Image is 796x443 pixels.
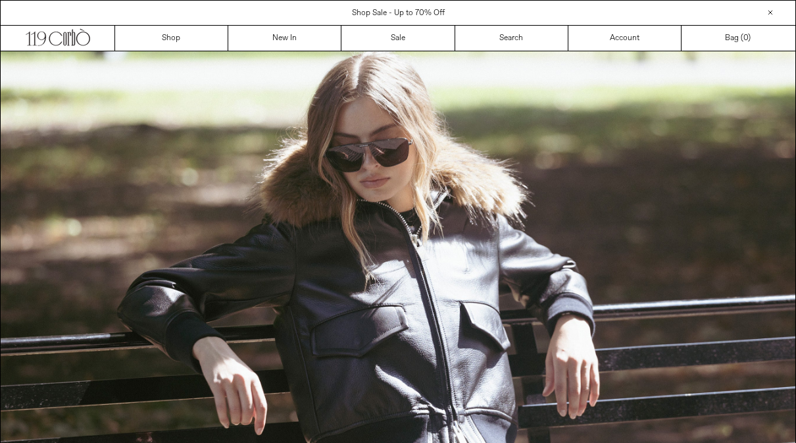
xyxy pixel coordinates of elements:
a: Shop [115,26,228,51]
span: ) [743,32,751,44]
a: Account [568,26,682,51]
a: New In [228,26,341,51]
span: 0 [743,33,748,43]
a: Search [455,26,568,51]
a: Sale [341,26,455,51]
a: Bag () [682,26,795,51]
a: Shop Sale - Up to 70% Off [352,8,445,18]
